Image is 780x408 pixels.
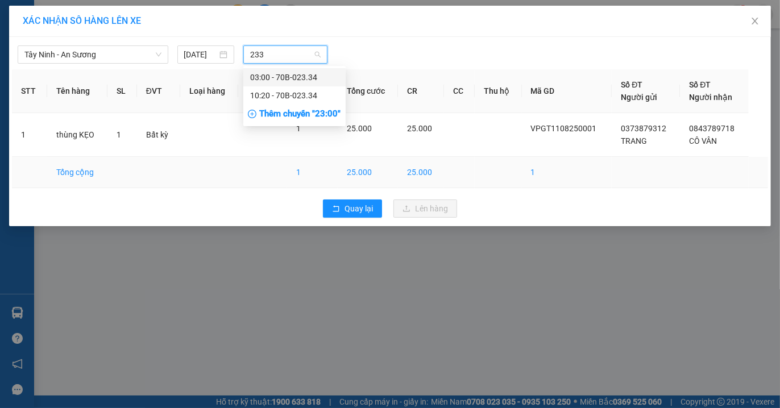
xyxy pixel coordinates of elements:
[137,69,180,113] th: ĐVT
[25,82,69,89] span: 10:05:01 [DATE]
[180,69,238,113] th: Loại hàng
[238,69,287,113] th: Ghi chú
[621,136,647,145] span: TRANG
[522,157,612,188] td: 1
[689,80,711,89] span: Số ĐT
[3,82,69,89] span: In ngày:
[90,6,156,16] strong: ĐỒNG PHƯỚC
[323,199,382,218] button: rollbackQuay lại
[287,157,338,188] td: 1
[689,136,717,145] span: CÔ VÂN
[621,80,642,89] span: Số ĐT
[107,69,136,113] th: SL
[4,7,55,57] img: logo
[137,113,180,157] td: Bất kỳ
[47,69,107,113] th: Tên hàng
[90,18,153,32] span: Bến xe [GEOGRAPHIC_DATA]
[31,61,139,70] span: -----------------------------------------
[750,16,760,26] span: close
[398,69,445,113] th: CR
[57,72,119,81] span: VPGT1108250001
[621,93,657,102] span: Người gửi
[12,69,47,113] th: STT
[621,124,666,133] span: 0373879312
[407,124,432,133] span: 25.000
[444,69,475,113] th: CC
[250,89,339,102] div: 10:20 - 70B-023.34
[296,124,301,133] span: 1
[90,34,156,48] span: 01 Võ Văn Truyện, KP.1, Phường 2
[345,202,373,215] span: Quay lại
[531,124,597,133] span: VPGT1108250001
[24,46,161,63] span: Tây Ninh - An Sương
[398,157,445,188] td: 25.000
[522,69,612,113] th: Mã GD
[393,199,457,218] button: uploadLên hàng
[347,124,372,133] span: 25.000
[248,110,256,118] span: plus-circle
[689,124,735,133] span: 0843789718
[12,113,47,157] td: 1
[3,73,119,80] span: [PERSON_NAME]:
[117,130,121,139] span: 1
[338,69,398,113] th: Tổng cước
[243,105,346,124] div: Thêm chuyến " 23:00 "
[250,71,339,84] div: 03:00 - 70B-023.34
[739,6,771,38] button: Close
[47,157,107,188] td: Tổng cộng
[475,69,522,113] th: Thu hộ
[184,48,218,61] input: 11/08/2025
[90,51,139,57] span: Hotline: 19001152
[338,157,398,188] td: 25.000
[332,205,340,214] span: rollback
[23,15,141,26] span: XÁC NHẬN SỐ HÀNG LÊN XE
[47,113,107,157] td: thùng KẸO
[689,93,732,102] span: Người nhận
